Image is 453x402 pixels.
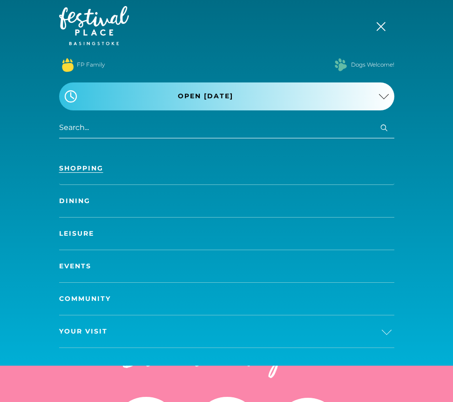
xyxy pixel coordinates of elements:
[59,82,394,110] button: Open [DATE]
[59,117,394,138] input: Search...
[59,250,394,282] a: Events
[59,218,394,250] a: Leisure
[77,61,105,69] a: FP Family
[178,91,233,101] span: Open [DATE]
[59,6,129,45] img: Festival Place Logo
[59,327,108,336] span: Your Visit
[371,19,394,32] button: Toggle navigation
[59,315,394,347] a: Your Visit
[59,283,394,315] a: Community
[59,152,394,184] a: Shopping
[351,61,394,69] a: Dogs Welcome!
[59,185,394,217] a: Dining
[66,345,387,375] h2: Discover something new...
